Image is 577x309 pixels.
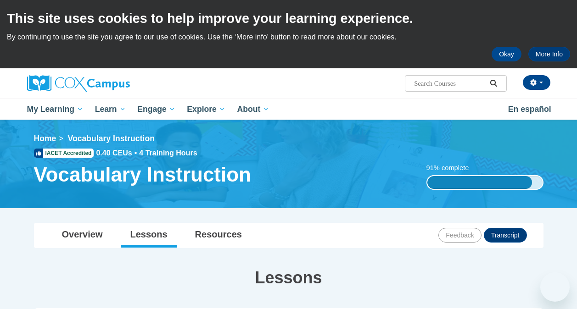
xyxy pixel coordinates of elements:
h3: Lessons [34,266,543,289]
span: Vocabulary Instruction [66,133,148,143]
span: Vocabulary Instruction [34,163,240,187]
span: Learn [91,104,120,115]
a: Learn [85,99,126,120]
span: About [227,104,258,115]
a: Resources [181,223,242,248]
a: My Learning [21,99,86,120]
span: 0.40 CEUs [95,148,137,158]
img: Cox Campus [27,75,130,92]
span: En español [513,104,551,114]
input: Search Courses [413,78,487,89]
button: Search [487,78,500,89]
span: • [130,149,134,157]
a: Home [34,133,56,143]
span: Engage [132,104,167,115]
button: Account Settings [523,75,550,90]
a: More Info [527,47,570,61]
h2: This site uses cookies to help improve your learning experience. [7,9,570,28]
span: 4 Training Hours [137,149,190,157]
button: Okay [491,47,520,61]
button: Transcript [483,228,527,243]
span: Explore [178,104,215,115]
a: Engage [126,99,173,120]
a: Cox Campus [27,75,192,92]
button: Feedback [439,228,481,243]
div: Main menu [20,99,557,120]
a: Overview [53,223,112,248]
p: By continuing to use the site you agree to our use of cookies. Use the ‘More info’ button to read... [7,32,570,42]
span: My Learning [27,104,79,115]
span: IACET Accredited [34,149,92,158]
a: Explore [172,99,221,120]
div: 91% complete [427,176,532,189]
iframe: Button to launch messaging window [540,272,570,302]
a: En español [507,99,557,119]
a: About [221,99,264,120]
a: Lessons [121,223,172,248]
label: 91% complete [426,163,479,173]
